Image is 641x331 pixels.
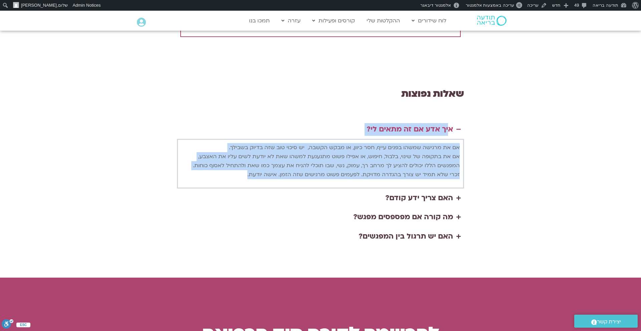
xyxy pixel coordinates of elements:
summary: האם יש תרגול בין המפגשים? [177,227,464,246]
div: Accordion. Open links with Enter or Space, close with Escape, and navigate with Arrow Keys [177,120,464,246]
a: לוח שידורים [408,14,450,27]
img: תודעה בריאה [477,16,506,26]
summary: מה קורה אם מפספסים מפגש? [177,208,464,227]
a: ההקלטות שלי [363,14,403,27]
a: עזרה [278,14,304,27]
a: קורסים ופעילות [309,14,358,27]
div: איך אדע אם זה מתאים לי? [367,123,453,136]
h2: שאלות נפוצות [167,84,464,103]
a: יצירת קשר [574,315,638,328]
a: תמכו בנו [246,14,273,27]
summary: האם צריך ידע קודם? [177,189,464,208]
span: יצירת קשר [597,317,621,326]
div: האם יש תרגול בין המפגשים? [359,230,453,243]
p: אם את מרגישה שמשהו בפנים עייף, חסר כיוון, או מבקש הקשבה, יש סיכוי טוב שזה בדיוק בשבילך. אם את בתק... [181,143,460,179]
div: מה קורה אם מפספסים מפגש? [353,211,453,224]
span: [PERSON_NAME] [21,3,57,8]
div: האם צריך ידע קודם? [385,192,453,205]
summary: איך אדע אם זה מתאים לי? [177,120,464,139]
span: עריכה באמצעות אלמנטור [466,3,514,8]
